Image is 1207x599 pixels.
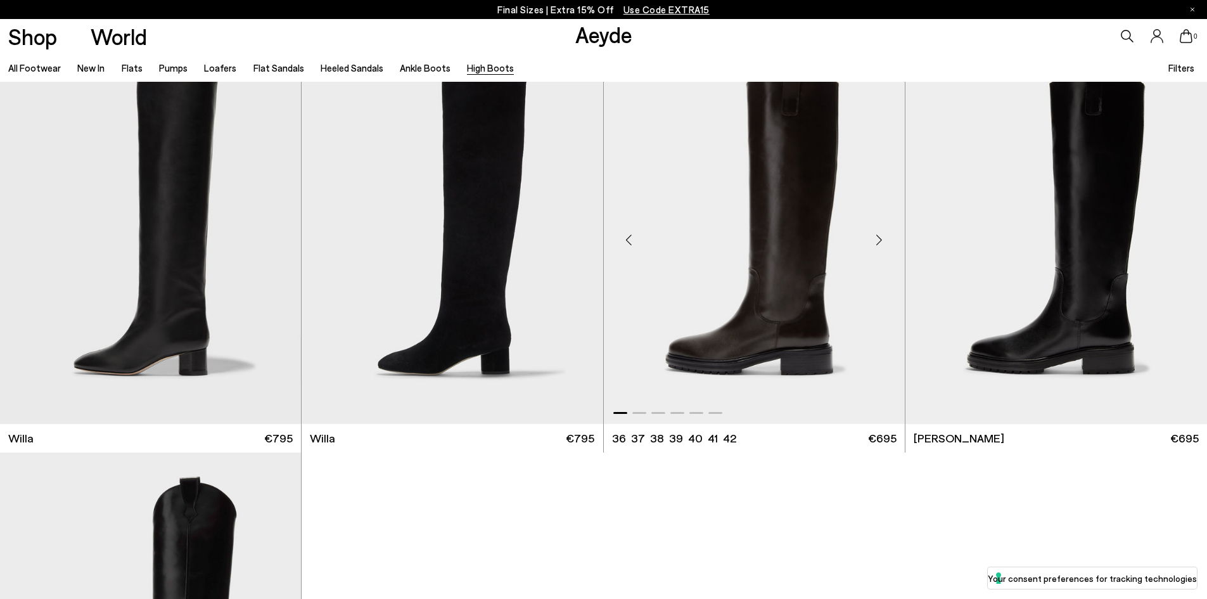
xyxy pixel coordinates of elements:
[159,62,188,74] a: Pumps
[604,45,905,423] img: Henry Knee-High Boots
[669,430,683,446] li: 39
[988,572,1197,585] label: Your consent preferences for tracking technologies
[467,62,514,74] a: High Boots
[914,430,1004,446] span: [PERSON_NAME]
[122,62,143,74] a: Flats
[301,45,602,423] div: 2 / 6
[708,430,718,446] li: 41
[302,45,603,423] img: Willa Suede Over-Knee Boots
[77,62,105,74] a: New In
[610,221,648,259] div: Previous slide
[1180,29,1192,43] a: 0
[604,45,905,423] div: 1 / 6
[204,62,236,74] a: Loafers
[302,424,603,453] a: Willa €795
[723,430,736,446] li: 42
[253,62,304,74] a: Flat Sandals
[688,430,703,446] li: 40
[860,221,898,259] div: Next slide
[631,430,645,446] li: 37
[905,424,1207,453] a: [PERSON_NAME] €695
[905,45,1206,423] div: 2 / 6
[603,45,904,423] img: Willa Suede Over-Knee Boots
[988,567,1197,589] button: Your consent preferences for tracking technologies
[905,45,1206,423] img: Henry Knee-High Boots
[575,21,632,48] a: Aeyde
[612,430,626,446] li: 36
[623,4,710,15] span: Navigate to /collections/ss25-final-sizes
[603,45,904,423] div: 2 / 6
[302,45,603,423] a: 6 / 6 1 / 6 2 / 6 3 / 6 4 / 6 5 / 6 6 / 6 1 / 6 Next slide Previous slide
[8,430,34,446] span: Willa
[301,45,602,423] img: Willa Leather Over-Knee Boots
[321,62,383,74] a: Heeled Sandals
[91,25,147,48] a: World
[400,62,450,74] a: Ankle Boots
[1192,33,1199,40] span: 0
[905,45,1207,423] img: Henry Knee-High Boots
[650,430,664,446] li: 38
[1168,62,1194,74] span: Filters
[612,430,732,446] ul: variant
[310,430,335,446] span: Willa
[868,430,897,446] span: €695
[604,45,905,423] a: 6 / 6 1 / 6 2 / 6 3 / 6 4 / 6 5 / 6 6 / 6 1 / 6 Next slide Previous slide
[302,45,603,423] div: 1 / 6
[8,25,57,48] a: Shop
[8,62,61,74] a: All Footwear
[1170,430,1199,446] span: €695
[604,424,905,453] a: 36 37 38 39 40 41 42 €695
[264,430,293,446] span: €795
[566,430,594,446] span: €795
[497,2,710,18] p: Final Sizes | Extra 15% Off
